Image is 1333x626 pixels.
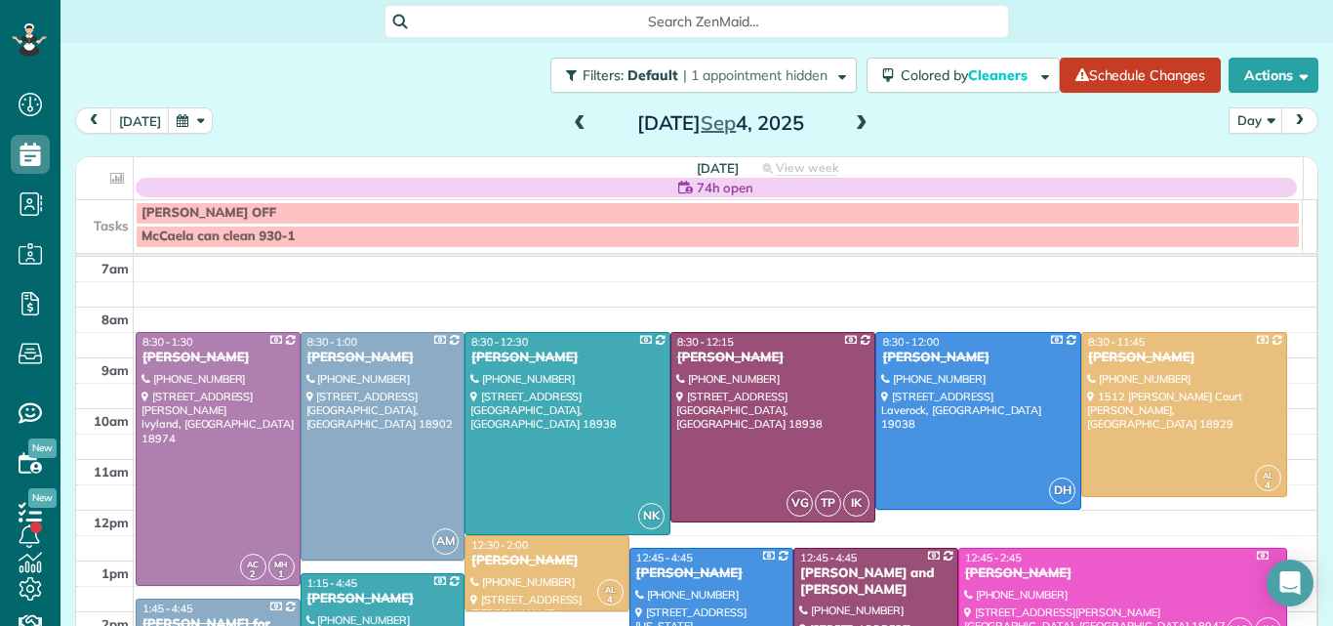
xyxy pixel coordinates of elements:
[965,551,1022,564] span: 12:45 - 2:45
[101,312,129,327] span: 8am
[101,565,129,581] span: 1pm
[306,591,460,607] div: [PERSON_NAME]
[1281,107,1318,134] button: next
[964,565,1281,582] div: [PERSON_NAME]
[843,490,869,517] span: IK
[815,490,841,517] span: TP
[550,58,857,93] button: Filters: Default | 1 appointment hidden
[307,576,358,590] span: 1:15 - 4:45
[1049,478,1075,504] span: DH
[605,584,616,595] span: AL
[583,66,624,84] span: Filters:
[141,205,276,221] span: [PERSON_NAME] OFF
[307,335,358,349] span: 8:30 - 1:00
[274,559,288,569] span: MH
[1087,350,1281,366] div: [PERSON_NAME]
[269,565,294,584] small: 1
[881,350,1075,366] div: [PERSON_NAME]
[141,229,295,244] span: McCaela can clean 930-1
[101,261,129,276] span: 7am
[1263,470,1273,480] span: AL
[241,565,265,584] small: 2
[306,350,460,366] div: [PERSON_NAME]
[142,602,193,615] span: 1:45 - 4:45
[1267,560,1313,606] div: Open Intercom Messenger
[697,178,753,197] span: 74h open
[28,438,57,458] span: New
[470,553,624,569] div: [PERSON_NAME]
[627,66,679,84] span: Default
[676,350,870,366] div: [PERSON_NAME]
[471,335,528,349] span: 8:30 - 12:30
[471,538,528,552] span: 12:30 - 2:00
[787,490,813,517] span: VG
[541,58,857,93] a: Filters: Default | 1 appointment hidden
[776,160,838,176] span: View week
[110,107,170,134] button: [DATE]
[75,107,112,134] button: prev
[635,565,788,582] div: [PERSON_NAME]
[636,551,693,564] span: 12:45 - 4:45
[1256,477,1280,495] small: 4
[697,160,739,176] span: [DATE]
[968,66,1030,84] span: Cleaners
[94,515,129,530] span: 12pm
[598,591,623,609] small: 4
[141,350,295,366] div: [PERSON_NAME]
[638,503,665,529] span: NK
[94,413,129,429] span: 10am
[800,551,857,564] span: 12:45 - 4:45
[598,112,842,134] h2: [DATE] 4, 2025
[1088,335,1145,349] span: 8:30 - 11:45
[683,66,828,84] span: | 1 appointment hidden
[882,335,939,349] span: 8:30 - 12:00
[432,528,459,555] span: AM
[247,559,259,569] span: AC
[1229,58,1318,93] button: Actions
[142,335,193,349] span: 8:30 - 1:30
[701,110,736,135] span: Sep
[1229,107,1283,134] button: Day
[901,66,1034,84] span: Colored by
[867,58,1060,93] button: Colored byCleaners
[1060,58,1221,93] a: Schedule Changes
[677,335,734,349] span: 8:30 - 12:15
[101,362,129,378] span: 9am
[28,488,57,508] span: New
[799,565,952,599] div: [PERSON_NAME] and [PERSON_NAME]
[94,464,129,480] span: 11am
[470,350,665,366] div: [PERSON_NAME]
